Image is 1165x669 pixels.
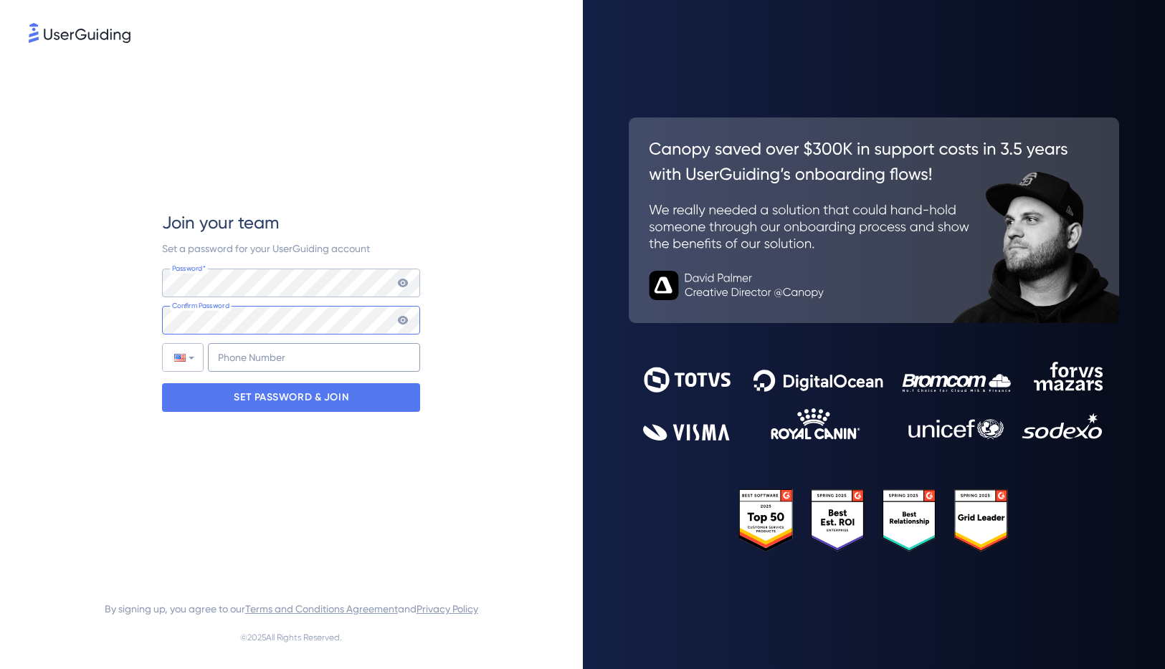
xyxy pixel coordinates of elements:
img: 9302ce2ac39453076f5bc0f2f2ca889b.svg [643,362,1104,441]
span: By signing up, you agree to our and [105,600,478,617]
a: Privacy Policy [417,603,478,615]
span: Join your team [162,211,279,234]
input: Phone Number [208,343,420,372]
img: 25303e33045975176eb484905ab012ff.svg [739,489,1009,551]
a: Terms and Conditions Agreement [245,603,398,615]
img: 8faab4ba6bc7696a72372aa768b0286c.svg [29,23,130,43]
span: © 2025 All Rights Reserved. [240,629,342,646]
div: United States: + 1 [163,344,203,371]
img: 26c0aa7c25a843aed4baddd2b5e0fa68.svg [629,117,1120,322]
p: SET PASSWORD & JOIN [234,386,348,409]
span: Set a password for your UserGuiding account [162,243,370,254]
